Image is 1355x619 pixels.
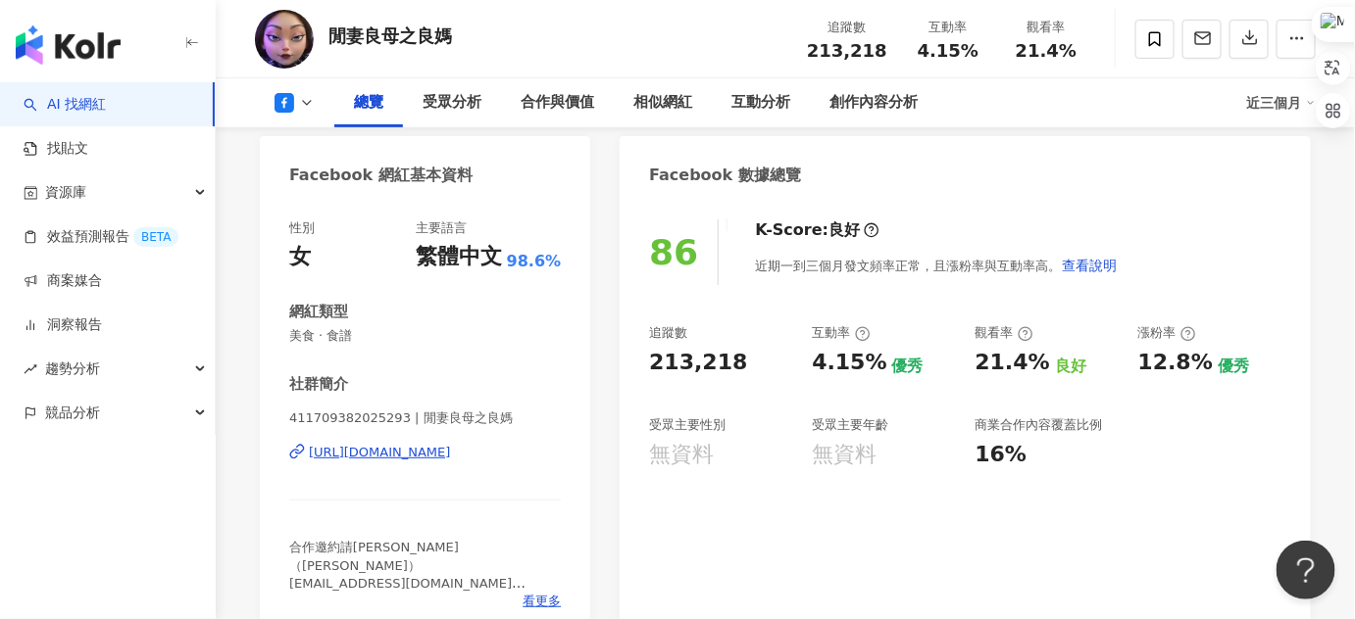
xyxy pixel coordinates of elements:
[523,593,561,610] span: 看更多
[309,444,451,461] div: [URL][DOMAIN_NAME]
[812,324,870,342] div: 互動率
[1061,246,1118,285] button: 查看說明
[45,170,86,214] span: 資源庫
[24,139,88,159] a: 找貼文
[24,315,102,335] a: 洞察報告
[649,324,687,342] div: 追蹤數
[976,416,1103,434] div: 商業合作內容覆蓋比例
[24,362,37,376] span: rise
[807,18,887,37] div: 追蹤數
[289,374,348,395] div: 社群簡介
[1009,18,1083,37] div: 觀看率
[812,440,877,470] div: 無資料
[649,348,747,378] div: 213,218
[45,391,100,435] span: 競品分析
[289,409,561,427] span: 411709382025293 | 閒妻良母之良媽
[1138,324,1196,342] div: 漲粉率
[1247,87,1316,119] div: 近三個月
[976,440,1028,470] div: 16%
[829,91,918,115] div: 創作內容分析
[649,165,801,186] div: Facebook 數據總覽
[828,219,860,241] div: 良好
[812,348,886,378] div: 4.15%
[1218,356,1249,377] div: 優秀
[918,41,979,61] span: 4.15%
[521,91,594,115] div: 合作與價值
[649,232,698,272] div: 86
[807,40,887,61] span: 213,218
[731,91,790,115] div: 互動分析
[24,227,178,247] a: 效益預測報告BETA
[1062,258,1117,273] span: 查看說明
[755,246,1118,285] div: 近期一到三個月發文頻率正常，且漲粉率與互動率高。
[649,416,726,434] div: 受眾主要性別
[328,24,452,48] div: 閒妻良母之良媽
[1055,356,1086,377] div: 良好
[911,18,985,37] div: 互動率
[16,25,121,65] img: logo
[289,219,315,237] div: 性別
[892,356,924,377] div: 優秀
[289,242,311,272] div: 女
[812,416,888,434] div: 受眾主要年齡
[507,251,562,272] span: 98.6%
[1016,41,1077,61] span: 21.4%
[755,219,879,241] div: K-Score :
[289,444,561,461] a: [URL][DOMAIN_NAME]
[416,219,467,237] div: 主要語言
[1277,541,1335,599] iframe: Help Scout Beacon - Open
[289,165,473,186] div: Facebook 網紅基本資料
[24,271,102,291] a: 商案媒合
[354,91,383,115] div: 總覽
[1138,348,1213,378] div: 12.8%
[289,327,561,345] span: 美食 · 食譜
[976,324,1033,342] div: 觀看率
[416,242,502,272] div: 繁體中文
[423,91,481,115] div: 受眾分析
[976,348,1050,378] div: 21.4%
[45,347,100,391] span: 趨勢分析
[633,91,692,115] div: 相似網紅
[24,95,106,115] a: searchAI 找網紅
[255,10,314,69] img: KOL Avatar
[649,440,714,470] div: 無資料
[289,302,348,322] div: 網紅類型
